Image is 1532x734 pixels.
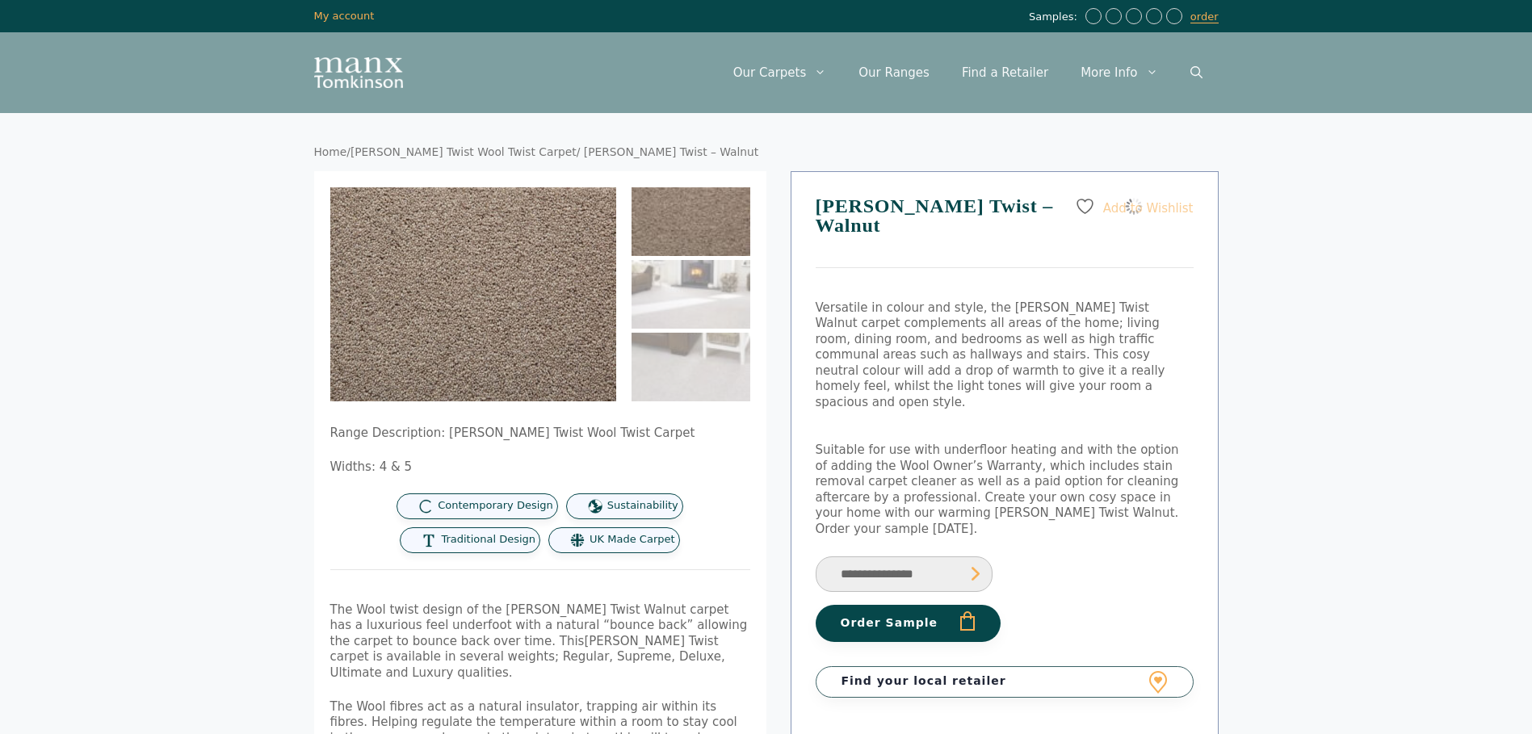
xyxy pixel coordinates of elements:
span: Samples: [1029,10,1081,24]
a: Find your local retailer [816,666,1194,697]
span: [PERSON_NAME] Twist carpet is available in several weights; Regular, Supreme, Deluxe, Ultimate an... [330,634,725,680]
span: Traditional Design [441,533,535,547]
a: Open Search Bar [1174,48,1219,97]
img: Tomkinson Twist - Walnut - Image 3 [632,333,750,401]
img: Tomkinson Twist - Walnut - Image 2 [632,260,750,329]
span: UK Made Carpet [590,533,674,547]
a: Our Ranges [842,48,946,97]
p: The Wool twist design of the [PERSON_NAME] Twist Walnut carpet has a luxurious feel underfoot wit... [330,602,750,682]
a: More Info [1064,48,1173,97]
span: Add to Wishlist [1103,200,1194,215]
nav: Breadcrumb [314,145,1219,160]
nav: Primary [717,48,1219,97]
h1: [PERSON_NAME] Twist – Walnut [816,196,1194,268]
a: [PERSON_NAME] Twist Wool Twist Carpet [350,145,577,158]
span: Sustainability [607,499,678,513]
img: Manx Tomkinson [314,57,403,88]
p: Widths: 4 & 5 [330,459,750,476]
a: Add to Wishlist [1075,196,1193,216]
span: Contemporary Design [438,499,553,513]
button: Order Sample [816,605,1001,642]
a: My account [314,10,375,22]
a: Find a Retailer [946,48,1064,97]
a: order [1190,10,1219,23]
a: Our Carpets [717,48,843,97]
img: Tomkinson Twist - Walnut [632,187,750,256]
p: Range Description: [PERSON_NAME] Twist Wool Twist Carpet [330,426,750,442]
p: Suitable for use with underfloor heating and with the option of adding the Wool Owner’s Warranty,... [816,442,1194,537]
a: Home [314,145,347,158]
p: Versatile in colour and style, the [PERSON_NAME] Twist Walnut carpet complements all areas of the... [816,300,1194,411]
